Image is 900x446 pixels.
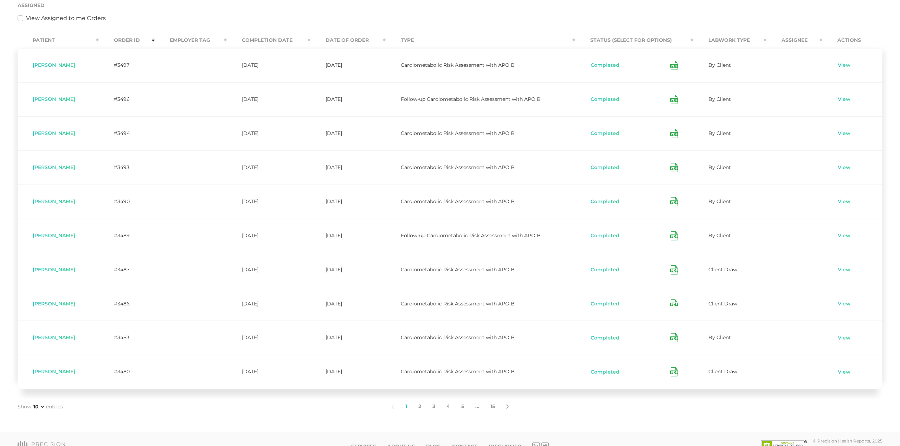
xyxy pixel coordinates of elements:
[837,335,851,342] a: View
[310,116,386,150] td: [DATE]
[99,219,155,253] td: #3489
[33,368,75,375] span: [PERSON_NAME]
[708,130,731,136] span: By Client
[310,321,386,355] td: [DATE]
[310,253,386,287] td: [DATE]
[708,232,731,239] span: By Client
[837,369,851,376] a: View
[837,62,851,69] a: View
[386,32,575,48] th: Type : activate to sort column ascending
[99,48,155,82] td: #3497
[766,32,822,48] th: Assignee : activate to sort column ascending
[708,334,731,341] span: By Client
[310,150,386,185] td: [DATE]
[310,355,386,389] td: [DATE]
[227,355,310,389] td: [DATE]
[693,32,766,48] th: Labwork Type : activate to sort column ascending
[227,32,310,48] th: Completion Date : activate to sort column ascending
[837,300,851,308] a: View
[310,185,386,219] td: [DATE]
[708,300,737,307] span: Client Draw
[310,32,386,48] th: Date Of Order : activate to sort column ascending
[837,96,851,103] a: View
[708,198,731,205] span: By Client
[708,164,731,170] span: By Client
[590,335,620,342] button: Completed
[441,399,456,414] a: 4
[485,399,501,414] a: 15
[227,150,310,185] td: [DATE]
[822,32,882,48] th: Actions
[456,399,470,414] a: 5
[401,198,515,205] span: Cardiometabolic Risk Assessment with APO B
[155,32,227,48] th: Employer Tag : activate to sort column ascending
[837,198,851,205] a: View
[401,266,515,273] span: Cardiometabolic Risk Assessment with APO B
[18,403,63,411] label: Show entries
[310,82,386,116] td: [DATE]
[708,266,737,273] span: Client Draw
[590,369,620,376] button: Completed
[401,232,541,239] span: Follow-up Cardiometabolic Risk Assessment with APO B
[590,198,620,205] button: Completed
[401,368,515,375] span: Cardiometabolic Risk Assessment with APO B
[99,185,155,219] td: #3490
[227,82,310,116] td: [DATE]
[227,287,310,321] td: [DATE]
[813,438,882,444] div: © Precision Health Reports, 2025
[590,62,620,69] button: Completed
[837,232,851,239] a: View
[590,130,620,137] button: Completed
[99,355,155,389] td: #3480
[310,48,386,82] td: [DATE]
[590,164,620,171] button: Completed
[32,403,45,410] select: Showentries
[99,32,155,48] th: Order ID : activate to sort column ascending
[99,82,155,116] td: #3496
[33,96,75,102] span: [PERSON_NAME]
[401,164,515,170] span: Cardiometabolic Risk Assessment with APO B
[33,164,75,170] span: [PERSON_NAME]
[708,62,731,68] span: By Client
[590,232,620,239] button: Completed
[18,32,99,48] th: Patient : activate to sort column ascending
[33,130,75,136] span: [PERSON_NAME]
[590,266,620,273] button: Completed
[99,150,155,185] td: #3493
[33,232,75,239] span: [PERSON_NAME]
[227,185,310,219] td: [DATE]
[99,321,155,355] td: #3483
[227,321,310,355] td: [DATE]
[708,96,731,102] span: By Client
[708,368,737,375] span: Client Draw
[401,96,541,102] span: Follow-up Cardiometabolic Risk Assessment with APO B
[590,96,620,103] button: Completed
[310,219,386,253] td: [DATE]
[33,62,75,68] span: [PERSON_NAME]
[26,14,106,22] label: View Assigned to me Orders
[427,399,441,414] a: 3
[99,116,155,150] td: #3494
[227,219,310,253] td: [DATE]
[575,32,693,48] th: Status (Select for Options) : activate to sort column ascending
[413,399,427,414] a: 2
[401,62,515,68] span: Cardiometabolic Risk Assessment with APO B
[227,253,310,287] td: [DATE]
[33,300,75,307] span: [PERSON_NAME]
[310,287,386,321] td: [DATE]
[401,130,515,136] span: Cardiometabolic Risk Assessment with APO B
[837,266,851,273] a: View
[33,198,75,205] span: [PERSON_NAME]
[837,164,851,171] a: View
[227,116,310,150] td: [DATE]
[99,253,155,287] td: #3487
[99,287,155,321] td: #3486
[227,48,310,82] td: [DATE]
[401,300,515,307] span: Cardiometabolic Risk Assessment with APO B
[837,130,851,137] a: View
[33,334,75,341] span: [PERSON_NAME]
[18,2,45,8] label: Assigned
[590,300,620,308] button: Completed
[33,266,75,273] span: [PERSON_NAME]
[401,334,515,341] span: Cardiometabolic Risk Assessment with APO B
